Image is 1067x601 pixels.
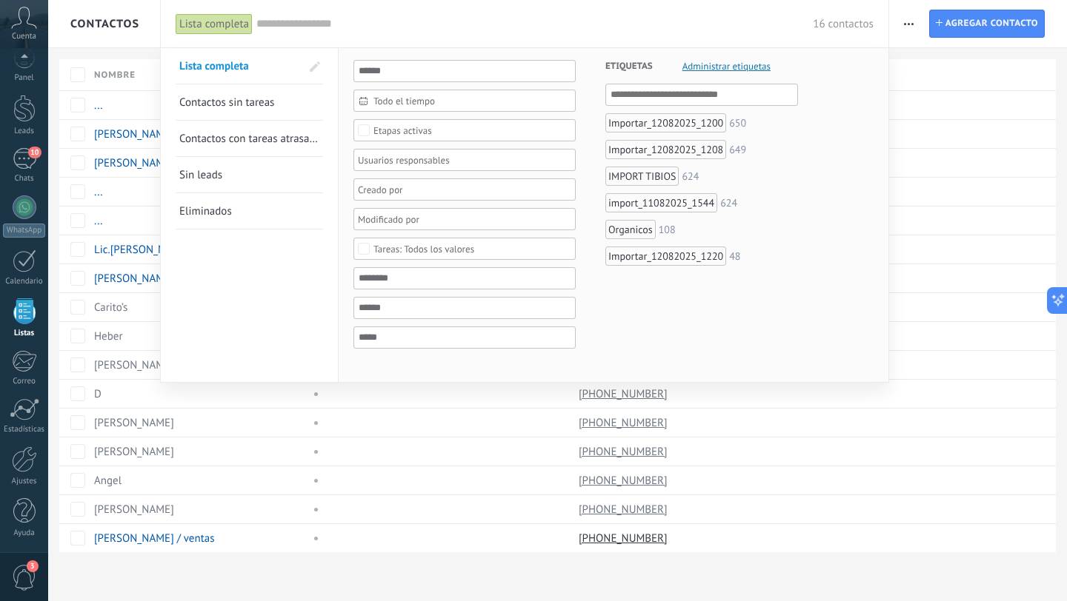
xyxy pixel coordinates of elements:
[373,244,474,255] div: Todos los valores
[3,425,46,434] div: Estadísticas
[27,560,39,572] span: 3
[3,377,46,386] div: Correo
[3,477,46,486] div: Ajustes
[605,48,653,84] span: Etiquetas
[179,84,319,120] a: Contactos sin tareas
[3,127,46,136] div: Leads
[605,220,656,239] div: Organicos
[605,167,679,186] div: IMPORT TIBIOS
[605,113,726,132] div: Importar_12082025_1200
[176,121,323,157] li: Contactos con tareas atrasadas
[179,193,319,229] a: Eliminados
[179,59,249,73] span: Lista completa
[373,125,432,136] div: Etapas activas
[813,17,874,31] span: 16 contactos
[179,121,319,156] a: Contactos con tareas atrasadas
[3,329,46,338] div: Listas
[179,132,325,146] span: Contactos con tareas atrasadas
[176,13,253,35] div: Lista completa
[659,224,676,235] div: 108
[720,198,737,208] div: 624
[682,171,699,181] div: 624
[729,144,746,155] div: 649
[373,95,568,107] span: Todo el tiempo
[176,84,323,121] li: Contactos sin tareas
[176,157,323,193] li: Sin leads
[3,174,46,184] div: Chats
[729,251,740,261] div: 48
[179,48,301,84] a: Lista completa
[176,193,323,229] li: Eliminados
[176,48,323,84] li: Lista completa
[729,118,746,128] div: 650
[605,193,717,212] div: import_11082025_1544
[12,32,36,41] span: Cuenta
[605,140,726,159] div: Importar_12082025_1208
[179,95,274,110] span: Contactos sin tareas
[3,224,45,238] div: WhatsApp
[28,147,41,158] span: 10
[3,277,46,286] div: Calendario
[605,246,726,266] div: Importar_12082025_1220
[179,204,232,218] span: Eliminados
[682,61,771,71] span: Administrar etiquetas
[3,528,46,538] div: Ayuda
[179,168,222,182] span: Sin leads
[179,157,319,192] a: Sin leads
[3,73,46,83] div: Panel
